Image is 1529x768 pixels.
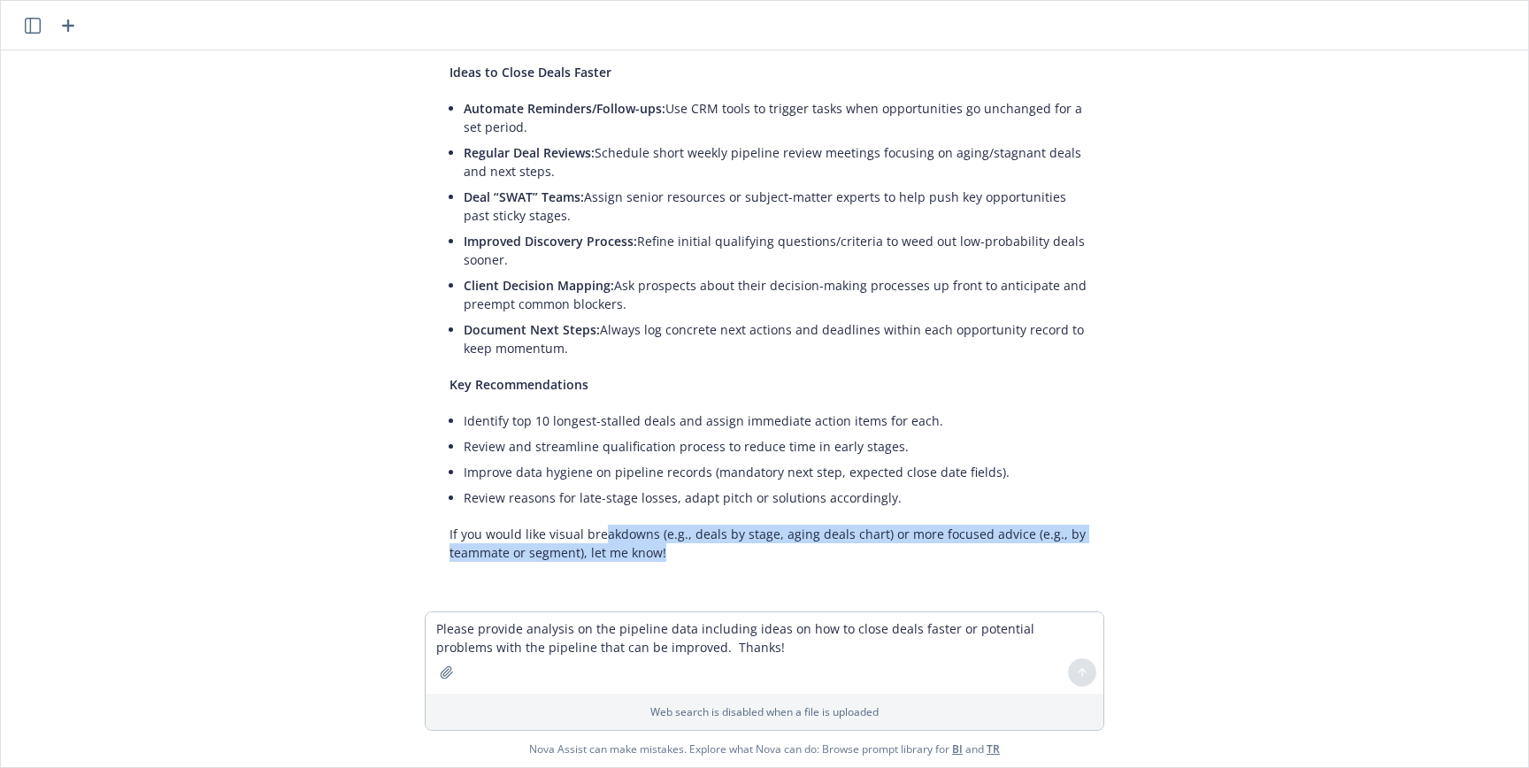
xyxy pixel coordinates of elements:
span: Ideas to Close Deals Faster [449,64,611,81]
span: Deal “SWAT” Teams: [464,188,584,205]
span: Client Decision Mapping: [464,277,614,294]
li: Schedule short weekly pipeline review meetings focusing on aging/stagnant deals and next steps. [464,140,1094,184]
a: BI [952,741,963,756]
span: Nova Assist can make mistakes. Explore what Nova can do: Browse prompt library for and [529,731,1000,767]
p: Web search is disabled when a file is uploaded [436,704,1093,719]
span: Document Next Steps: [464,321,600,338]
span: Regular Deal Reviews: [464,144,595,161]
li: Use CRM tools to trigger tasks when opportunities go unchanged for a set period. [464,96,1094,140]
li: Assign senior resources or subject-matter experts to help push key opportunities past sticky stages. [464,184,1094,228]
li: Review reasons for late-stage losses, adapt pitch or solutions accordingly. [464,485,1094,511]
li: Identify top 10 longest-stalled deals and assign immediate action items for each. [464,408,1094,434]
li: Ask prospects about their decision-making processes up front to anticipate and preempt common blo... [464,273,1094,317]
p: If you would like visual breakdowns (e.g., deals by stage, aging deals chart) or more focused adv... [449,525,1094,562]
span: Improved Discovery Process: [464,233,637,250]
a: TR [987,741,1000,756]
span: Key Recommendations [449,376,588,393]
li: Refine initial qualifying questions/criteria to weed out low-probability deals sooner. [464,228,1094,273]
li: Improve data hygiene on pipeline records (mandatory next step, expected close date fields). [464,459,1094,485]
li: Review and streamline qualification process to reduce time in early stages. [464,434,1094,459]
li: Always log concrete next actions and deadlines within each opportunity record to keep momentum. [464,317,1094,361]
span: Automate Reminders/Follow-ups: [464,100,665,117]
